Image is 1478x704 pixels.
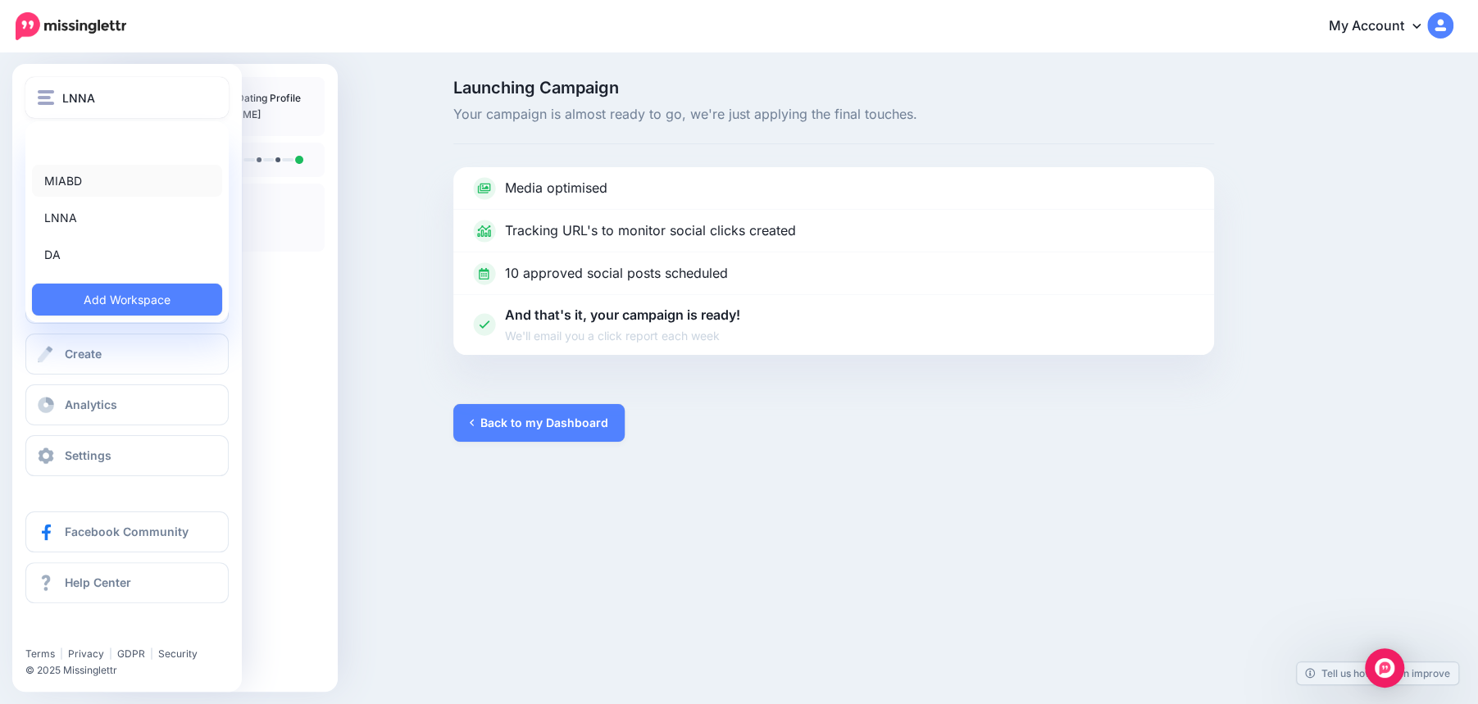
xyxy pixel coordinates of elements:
a: My Account [1312,7,1453,47]
a: Settings [25,435,229,476]
span: LNNA [62,89,95,107]
a: Tell us how we can improve [1297,662,1458,684]
span: Help Center [65,575,131,589]
img: menu.png [38,90,54,105]
a: Terms [25,647,55,660]
span: Settings [65,448,111,462]
span: We'll email you a click report each week [505,326,740,345]
span: Your campaign is almost ready to go, we're just applying the final touches. [453,104,1214,125]
div: Open Intercom Messenger [1365,648,1404,688]
p: Tracking URL's to monitor social clicks created [505,220,796,242]
a: LNNA [32,202,222,234]
p: Media optimised [505,178,607,199]
img: Missinglettr [16,12,126,40]
span: | [109,647,112,660]
span: Create [65,347,102,361]
span: Launching Campaign [453,79,1214,96]
span: Facebook Community [65,525,189,538]
a: GDPR [117,647,145,660]
span: | [60,647,63,660]
iframe: Twitter Follow Button [25,624,152,640]
a: DA [32,238,222,270]
button: LNNA [25,77,229,118]
li: © 2025 Missinglettr [25,662,241,679]
a: Security [158,647,198,660]
a: Privacy [68,647,104,660]
span: | [150,647,153,660]
a: Add Workspace [32,284,222,316]
a: Create [25,334,229,375]
a: Back to my Dashboard [453,404,625,442]
a: Facebook Community [25,511,229,552]
p: 10 approved social posts scheduled [505,263,728,284]
p: And that's it, your campaign is ready! [505,305,740,345]
a: Analytics [25,384,229,425]
a: MIABD [32,165,222,197]
span: Analytics [65,397,117,411]
a: Help Center [25,562,229,603]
